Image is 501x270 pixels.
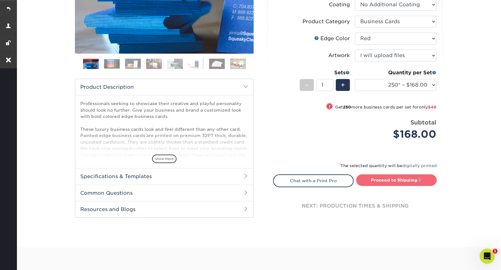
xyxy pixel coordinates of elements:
a: Chat with a Print Pro [273,174,354,187]
span: only [419,105,436,109]
a: digitally printed [402,163,437,168]
h2: Resources and Blogs [75,201,253,217]
div: Product Category [303,18,350,25]
strong: 250 [343,105,351,109]
img: Business Cards 02 [104,59,120,69]
img: Business Cards 01 [83,56,99,72]
div: Artwork [328,52,350,59]
iframe: Intercom live chat [480,249,495,264]
img: Business Cards 08 [230,58,246,69]
div: Quantity per Set [355,69,436,77]
span: + [341,80,345,90]
span: ! [329,103,330,110]
h2: Specifications & Templates [75,168,253,184]
img: Business Cards 05 [167,58,183,69]
span: - [305,80,308,90]
img: Business Cards 04 [146,58,162,69]
img: Business Cards 03 [125,58,141,69]
img: Business Cards 06 [188,58,204,69]
h2: Product Description [75,79,253,95]
div: Sets [300,69,350,77]
small: Get more business cards per set for [335,105,436,111]
div: Coating [329,1,350,8]
span: $49 [428,105,436,109]
h2: Common Questions [75,185,253,201]
div: $168.00 [360,127,436,142]
strong: Subtotal [410,119,436,126]
a: Proceed to Shipping [356,174,437,186]
div: next: production times & shipping [273,187,437,225]
img: Business Cards 07 [209,58,225,69]
p: Professionals seeking to showcase their creative and playful personality should look no further. ... [80,100,248,222]
small: The selected quantity will be [339,163,437,168]
span: show more [152,155,177,163]
div: Edge Color [314,35,350,42]
span: 1 [493,249,498,254]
